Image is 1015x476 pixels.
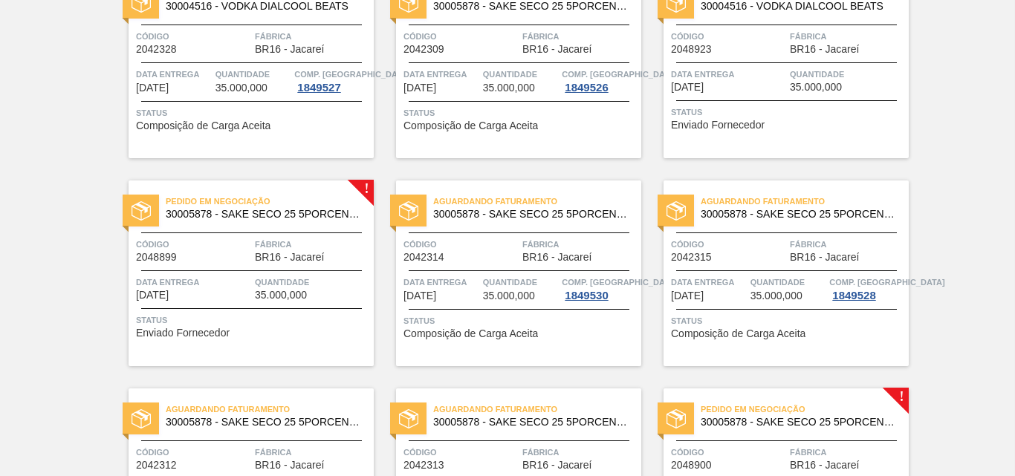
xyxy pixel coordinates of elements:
[829,275,905,301] a: Comp. [GEOGRAPHIC_DATA]1849528
[255,460,324,471] span: BR16 - Jacareí
[483,82,535,94] span: 35.000,000
[671,275,747,290] span: Data Entrega
[701,209,897,220] span: 30005878 - SAKE SECO 25 5PORCENTO
[255,252,324,263] span: BR16 - Jacareí
[671,120,765,131] span: Enviado Fornecedor
[403,67,479,82] span: Data Entrega
[790,237,905,252] span: Fábrica
[374,180,641,366] a: statusAguardando Faturamento30005878 - SAKE SECO 25 5PORCENTOCódigo2042314FábricaBR16 - JacareíDa...
[136,44,177,55] span: 2042328
[522,237,638,252] span: Fábrica
[562,275,638,301] a: Comp. [GEOGRAPHIC_DATA]1849530
[136,445,251,460] span: Código
[132,201,151,221] img: status
[701,417,897,428] span: 30005878 - SAKE SECO 25 5PORCENTO
[671,67,786,82] span: Data Entrega
[562,67,638,94] a: Comp. [GEOGRAPHIC_DATA]1849526
[667,409,686,428] img: status
[641,180,909,366] a: statusAguardando Faturamento30005878 - SAKE SECO 25 5PORCENTOCódigo2042315FábricaBR16 - JacareíDa...
[136,290,169,301] span: 14/10/2025
[403,120,538,131] span: Composição de Carga Aceita
[255,445,370,460] span: Fábrica
[671,290,704,301] span: 15/10/2025
[522,460,591,471] span: BR16 - Jacareí
[403,105,638,120] span: Status
[522,252,591,263] span: BR16 - Jacareí
[166,209,362,220] span: 30005878 - SAKE SECO 25 5PORCENTO
[433,194,641,209] span: Aguardando Faturamento
[403,290,436,301] span: 15/10/2025
[136,460,177,471] span: 2042312
[671,237,786,252] span: Código
[255,44,324,55] span: BR16 - Jacareí
[790,252,859,263] span: BR16 - Jacareí
[106,180,374,366] a: !statusPedido em Negociação30005878 - SAKE SECO 25 5PORCENTOCódigo2048899FábricaBR16 - JacareíDat...
[790,67,905,82] span: Quantidade
[136,252,177,263] span: 2048899
[136,237,251,252] span: Código
[255,290,307,301] span: 35.000,000
[403,82,436,94] span: 14/10/2025
[671,313,905,328] span: Status
[294,82,343,94] div: 1849527
[790,445,905,460] span: Fábrica
[701,1,897,12] span: 30004516 - VODKA DIALCOOL BEATS
[136,67,212,82] span: Data Entrega
[136,275,251,290] span: Data Entrega
[750,275,826,290] span: Quantidade
[403,237,519,252] span: Código
[433,417,629,428] span: 30005878 - SAKE SECO 25 5PORCENTO
[829,290,878,301] div: 1849528
[166,194,374,209] span: Pedido em Negociação
[483,67,559,82] span: Quantidade
[403,460,444,471] span: 2042313
[136,82,169,94] span: 14/10/2025
[671,445,786,460] span: Código
[562,290,611,301] div: 1849530
[403,29,519,44] span: Código
[403,313,638,328] span: Status
[433,402,641,417] span: Aguardando Faturamento
[255,275,370,290] span: Quantidade
[399,201,418,221] img: status
[671,29,786,44] span: Código
[671,252,712,263] span: 2042315
[136,29,251,44] span: Código
[671,460,712,471] span: 2048900
[562,67,677,82] span: Comp. Carga
[562,82,611,94] div: 1849526
[215,67,291,82] span: Quantidade
[671,44,712,55] span: 2048923
[294,67,370,94] a: Comp. [GEOGRAPHIC_DATA]1849527
[671,105,905,120] span: Status
[136,327,230,339] span: Enviado Fornecedor
[136,313,370,327] span: Status
[403,275,479,290] span: Data Entrega
[483,275,559,290] span: Quantidade
[522,445,638,460] span: Fábrica
[562,275,677,290] span: Comp. Carga
[483,290,535,301] span: 35.000,000
[136,120,270,131] span: Composição de Carga Aceita
[166,417,362,428] span: 30005878 - SAKE SECO 25 5PORCENTO
[667,201,686,221] img: status
[132,409,151,428] img: status
[399,409,418,428] img: status
[166,1,362,12] span: 30004516 - VODKA DIALCOOL BEATS
[255,237,370,252] span: Fábrica
[403,252,444,263] span: 2042314
[403,445,519,460] span: Código
[671,82,704,93] span: 14/10/2025
[215,82,267,94] span: 35.000,000
[522,44,591,55] span: BR16 - Jacareí
[790,29,905,44] span: Fábrica
[136,105,370,120] span: Status
[701,194,909,209] span: Aguardando Faturamento
[522,29,638,44] span: Fábrica
[403,44,444,55] span: 2042309
[671,328,805,339] span: Composição de Carga Aceita
[750,290,802,301] span: 35.000,000
[433,1,629,12] span: 30005878 - SAKE SECO 25 5PORCENTO
[433,209,629,220] span: 30005878 - SAKE SECO 25 5PORCENTO
[790,82,842,93] span: 35.000,000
